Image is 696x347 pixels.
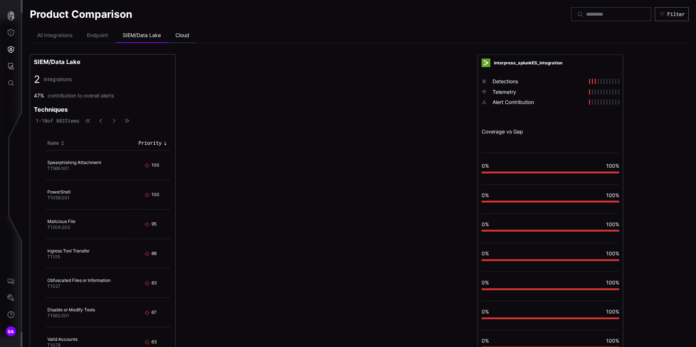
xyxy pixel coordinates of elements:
[493,99,585,105] div: Alert Contribution
[493,78,585,85] div: Detections
[151,192,157,198] div: 100
[115,28,168,43] li: SIEM/Data Lake
[30,28,80,43] li: All Integrations
[482,279,489,286] span: 0%
[151,280,157,287] div: 83
[482,59,490,67] img: Splunk ES
[36,117,79,124] span: 1 - 10 of 883 Items
[48,92,114,99] span: contribution to overall alerts
[606,221,619,227] span: 100%
[0,323,21,340] button: SA
[138,140,169,146] div: Toggle sort direction
[606,338,619,344] span: 100%
[606,279,619,286] span: 100%
[83,117,92,124] button: First Page
[96,117,106,124] button: Previous Page
[47,336,78,342] a: Valid Accounts
[493,88,585,95] div: Telemetry
[482,163,489,169] span: 0%
[47,278,111,283] a: Obfuscated Files or Information
[47,254,60,259] span: T1105
[47,248,90,254] a: Ingress Tool Transfer
[47,219,75,224] a: Malicious File
[47,160,101,165] a: Spearphishing Attachment
[168,28,197,43] li: Cloud
[47,165,69,171] span: T1566.001
[151,162,157,169] div: 100
[34,58,171,66] h3: SIEM/Data Lake
[44,76,72,83] span: integrations
[47,189,71,195] a: PowerShell
[47,195,70,200] span: T1059.001
[482,250,489,256] span: 0%
[482,192,489,198] span: 0%
[109,117,119,124] button: Next Page
[667,11,685,17] div: Filter
[606,163,619,169] span: 100%
[482,308,489,315] span: 0%
[151,221,157,228] div: 95
[80,28,115,43] li: Endpoint
[151,339,157,346] div: 63
[30,8,132,21] h1: Product Comparison
[482,221,489,227] span: 0%
[606,308,619,315] span: 100%
[122,117,132,124] button: Last Page
[34,106,68,113] h3: Techniques
[606,192,619,198] span: 100%
[34,92,44,99] div: 47%
[47,307,95,312] a: Disable or Modify Tools
[482,128,619,135] div: Coverage vs Gap
[47,140,134,146] div: Toggle sort direction
[8,328,14,335] span: SA
[34,73,40,86] span: 2
[151,251,157,257] div: 88
[151,310,157,316] div: 67
[47,224,70,230] span: T1204.002
[494,60,562,66] a: interpress_splunkES_integration
[138,140,162,146] div: Priority
[606,250,619,256] span: 100%
[47,283,60,289] span: T1027
[482,338,489,344] span: 0%
[47,313,69,318] span: T1562.001
[655,7,689,21] button: Filter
